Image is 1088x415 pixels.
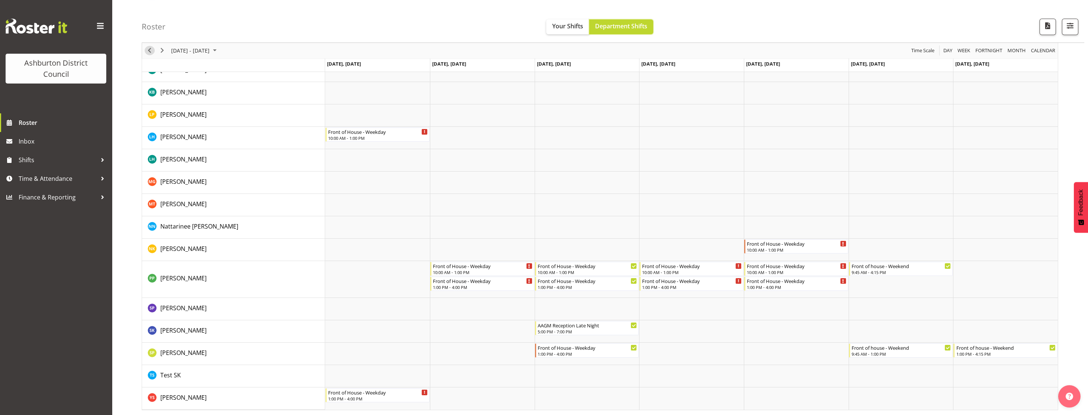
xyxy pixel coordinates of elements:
[160,133,207,141] span: [PERSON_NAME]
[535,262,639,276] div: Polly Price"s event - Front of House - Weekday Begin From Wednesday, October 8, 2025 at 10:00:00 ...
[160,244,207,253] a: [PERSON_NAME]
[142,104,325,127] td: Linda Petrie resource
[156,43,169,59] div: next period
[1030,46,1056,56] span: calendar
[160,349,207,357] span: [PERSON_NAME]
[1007,46,1026,56] span: Month
[326,388,430,402] div: Yashar Sholehpak"s event - Front of House - Weekday Begin From Monday, October 6, 2025 at 1:00:00...
[326,128,430,142] div: Louisa Horman"s event - Front of House - Weekday Begin From Monday, October 6, 2025 at 10:00:00 A...
[639,262,743,276] div: Polly Price"s event - Front of House - Weekday Begin From Thursday, October 9, 2025 at 10:00:00 A...
[956,351,1056,357] div: 1:00 PM - 4:15 PM
[19,192,97,203] span: Finance & Reporting
[538,321,637,329] div: AAGM Reception Late Night
[142,261,325,298] td: Polly Price resource
[956,46,972,56] button: Timeline Week
[328,135,428,141] div: 10:00 AM - 1:00 PM
[1078,189,1084,216] span: Feedback
[160,88,207,96] span: [PERSON_NAME]
[639,277,743,291] div: Polly Price"s event - Front of House - Weekday Begin From Thursday, October 9, 2025 at 1:00:00 PM...
[849,343,953,358] div: Susan Philpott"s event - Front of house - Weekend Begin From Saturday, October 11, 2025 at 9:45:0...
[142,194,325,216] td: Martine Tait resource
[849,262,953,276] div: Polly Price"s event - Front of house - Weekend Begin From Saturday, October 11, 2025 at 9:45:00 A...
[956,344,1056,351] div: Front of house - Weekend
[19,117,108,128] span: Roster
[537,60,571,67] span: [DATE], [DATE]
[19,154,97,166] span: Shifts
[747,277,846,284] div: Front of House - Weekday
[433,269,532,275] div: 10:00 AM - 1:00 PM
[160,200,207,208] span: [PERSON_NAME]
[911,46,935,56] span: Time Scale
[160,304,207,312] a: [PERSON_NAME]
[160,274,207,283] a: [PERSON_NAME]
[160,110,207,119] a: [PERSON_NAME]
[535,343,639,358] div: Susan Philpott"s event - Front of House - Weekday Begin From Wednesday, October 8, 2025 at 1:00:0...
[433,277,532,284] div: Front of House - Weekday
[142,387,325,410] td: Yashar Sholehpak resource
[160,199,207,208] a: [PERSON_NAME]
[160,177,207,186] a: [PERSON_NAME]
[943,46,953,56] span: Day
[170,46,210,56] span: [DATE] - [DATE]
[552,22,583,30] span: Your Shifts
[1006,46,1027,56] button: Timeline Month
[142,149,325,172] td: Lynley Hands resource
[852,351,951,357] div: 9:45 AM - 1:00 PM
[747,262,846,270] div: Front of House - Weekday
[169,43,221,59] div: October 06 - 12, 2025
[142,127,325,149] td: Louisa Horman resource
[974,46,1004,56] button: Fortnight
[642,277,742,284] div: Front of House - Weekday
[595,22,647,30] span: Department Shifts
[642,262,742,270] div: Front of House - Weekday
[953,343,1057,358] div: Susan Philpott"s event - Front of house - Weekend Begin From Sunday, October 12, 2025 at 1:00:00 ...
[6,19,67,34] img: Rosterit website logo
[747,269,846,275] div: 10:00 AM - 1:00 PM
[852,269,951,275] div: 9:45 AM - 4:15 PM
[747,240,846,247] div: Front of House - Weekday
[160,155,207,163] span: [PERSON_NAME]
[744,277,848,291] div: Polly Price"s event - Front of House - Weekday Begin From Friday, October 10, 2025 at 1:00:00 PM ...
[430,277,534,291] div: Polly Price"s event - Front of House - Weekday Begin From Tuesday, October 7, 2025 at 1:00:00 PM ...
[160,132,207,141] a: [PERSON_NAME]
[160,371,181,379] span: Test SK
[538,277,637,284] div: Front of House - Weekday
[433,262,532,270] div: Front of House - Weekday
[160,245,207,253] span: [PERSON_NAME]
[142,82,325,104] td: Kay Begg resource
[589,19,653,34] button: Department Shifts
[746,60,780,67] span: [DATE], [DATE]
[160,371,181,380] a: Test SK
[160,348,207,357] a: [PERSON_NAME]
[538,351,637,357] div: 1:00 PM - 4:00 PM
[538,328,637,334] div: 5:00 PM - 7:00 PM
[535,277,639,291] div: Polly Price"s event - Front of House - Weekday Begin From Wednesday, October 8, 2025 at 1:00:00 P...
[142,216,325,239] td: Nattarinee NAT Kliopchael resource
[433,284,532,290] div: 1:00 PM - 4:00 PM
[538,344,637,351] div: Front of House - Weekday
[642,284,742,290] div: 1:00 PM - 4:00 PM
[955,60,989,67] span: [DATE], [DATE]
[142,343,325,365] td: Susan Philpott resource
[160,393,207,402] a: [PERSON_NAME]
[747,247,846,253] div: 10:00 AM - 1:00 PM
[160,326,207,334] span: [PERSON_NAME]
[851,60,885,67] span: [DATE], [DATE]
[942,46,954,56] button: Timeline Day
[157,46,167,56] button: Next
[538,284,637,290] div: 1:00 PM - 4:00 PM
[327,60,361,67] span: [DATE], [DATE]
[1066,393,1073,400] img: help-xxl-2.png
[142,298,325,320] td: Selwyn Price resource
[19,173,97,184] span: Time & Attendance
[328,396,428,402] div: 1:00 PM - 4:00 PM
[744,262,848,276] div: Polly Price"s event - Front of House - Weekday Begin From Friday, October 10, 2025 at 10:00:00 AM...
[910,46,936,56] button: Time Scale
[744,239,848,254] div: Nicole Ketter"s event - Front of House - Weekday Begin From Friday, October 10, 2025 at 10:00:00 ...
[143,43,156,59] div: previous period
[145,46,155,56] button: Previous
[852,344,951,351] div: Front of house - Weekend
[160,222,238,231] a: Nattarinee [PERSON_NAME]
